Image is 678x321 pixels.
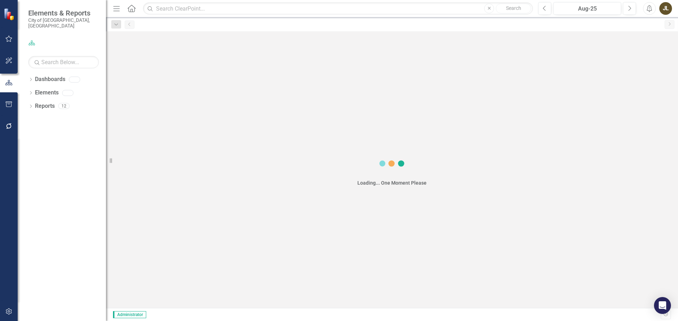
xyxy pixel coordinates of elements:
span: Elements & Reports [28,9,99,17]
button: Search [496,4,531,13]
div: Aug-25 [556,5,619,13]
div: 12 [58,103,70,109]
a: Reports [35,102,55,110]
span: Search [506,5,521,11]
div: Loading... One Moment Please [357,179,427,186]
small: City of [GEOGRAPHIC_DATA], [GEOGRAPHIC_DATA] [28,17,99,29]
input: Search ClearPoint... [143,2,533,15]
img: ClearPoint Strategy [4,8,16,20]
button: JL [659,2,672,15]
button: Aug-25 [553,2,621,15]
a: Dashboards [35,75,65,84]
span: Administrator [113,311,146,318]
a: Elements [35,89,59,97]
div: Open Intercom Messenger [654,297,671,314]
input: Search Below... [28,56,99,68]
